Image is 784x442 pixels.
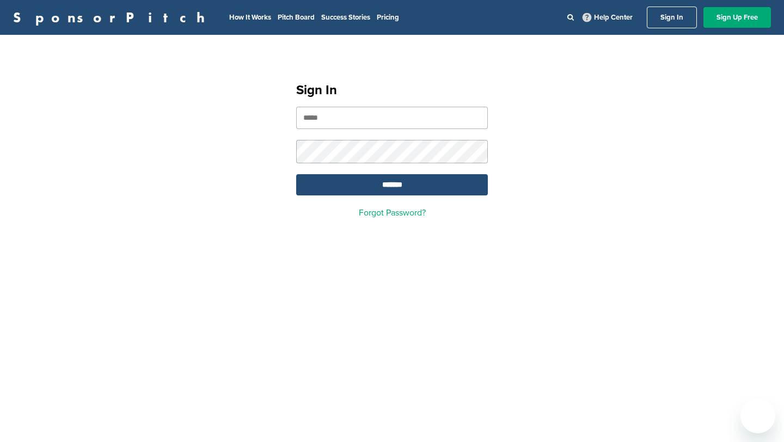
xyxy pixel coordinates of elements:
a: Help Center [580,11,635,24]
a: Success Stories [321,13,370,22]
a: Forgot Password? [359,207,426,218]
a: Pricing [377,13,399,22]
a: Sign Up Free [703,7,771,28]
a: SponsorPitch [13,10,212,24]
a: How It Works [229,13,271,22]
a: Sign In [647,7,697,28]
h1: Sign In [296,81,488,100]
iframe: Button to launch messaging window [740,398,775,433]
a: Pitch Board [278,13,315,22]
